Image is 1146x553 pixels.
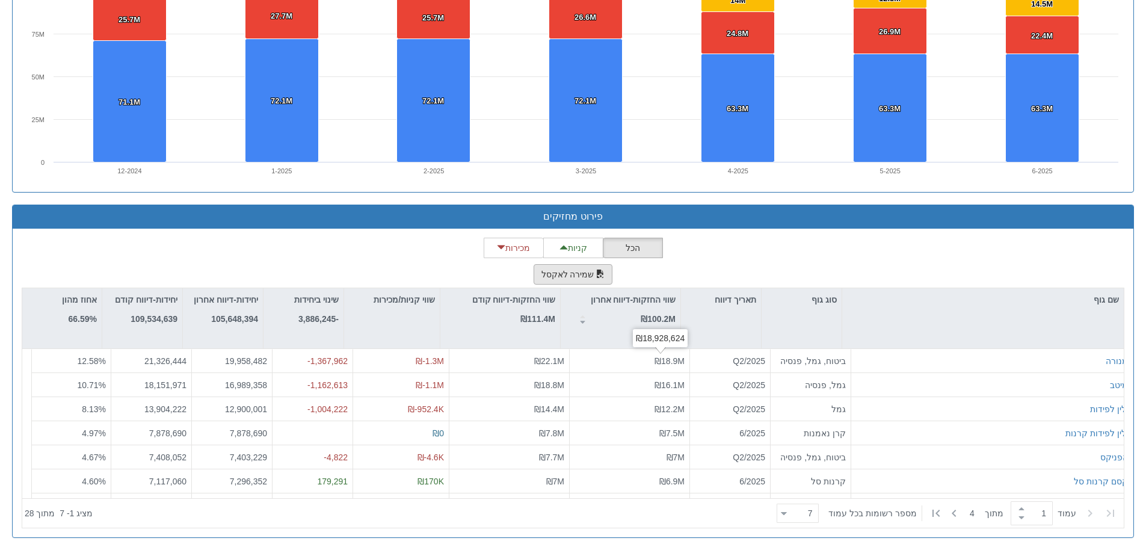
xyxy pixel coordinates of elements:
[772,500,1121,527] div: ‏ מתוך
[197,427,267,439] div: 7,878,690
[1100,451,1128,463] button: הפניקס
[271,167,292,175] text: 1-2025
[636,332,685,344] div: ₪18,928,624
[416,380,444,389] span: ₪-1.1M
[546,476,564,486] span: ₪7M
[277,451,348,463] div: -4,822
[37,355,106,367] div: 12.58 %
[131,314,177,324] strong: 109,534,639
[37,427,106,439] div: 4.97 %
[484,238,544,258] button: מכירות
[116,378,186,391] div: 18,151,971
[534,356,564,366] span: ₪22.1M
[197,403,267,415] div: 12,900,001
[828,507,917,519] span: ‏מספר רשומות בכל עמוד
[32,73,45,81] text: 50M
[534,380,564,389] span: ₪18.8M
[575,13,596,22] tspan: 26.6M
[197,475,267,487] div: 7,296,352
[344,288,440,311] div: שווי קניות/מכירות
[298,314,339,324] strong: -3,886,245
[116,451,186,463] div: 7,408,052
[520,314,555,324] strong: ₪111.4M
[880,167,901,175] text: 5-2025
[775,451,846,463] div: ביטוח, גמל, פנסיה
[197,355,267,367] div: 19,958,482
[62,293,97,306] p: אחוז מהון
[775,403,846,415] div: גמל
[1065,427,1128,439] button: ילין לפידות קרנות
[775,355,846,367] div: ביטוח, גמל, פנסיה
[641,314,676,324] strong: ₪100.2M
[727,29,748,38] tspan: 24.8M
[775,427,846,439] div: קרן נאמנות
[727,104,748,113] tspan: 63.3M
[472,293,555,306] p: שווי החזקות-דיווח קודם
[575,96,596,105] tspan: 72.1M
[879,104,901,113] tspan: 63.3M
[1110,378,1128,391] button: מיטב
[576,167,596,175] text: 3-2025
[762,288,842,311] div: סוג גוף
[277,355,348,367] div: -1,367,962
[1032,167,1052,175] text: 6-2025
[116,475,186,487] div: 7,117,060
[117,167,141,175] text: 12-2024
[539,428,564,437] span: ₪7.8M
[543,238,603,258] button: קניות
[211,314,258,324] strong: 105,648,394
[659,476,685,486] span: ₪6.9M
[1106,355,1128,367] div: מנורה
[417,452,444,462] span: ₪-4.6K
[433,428,444,437] span: ₪0
[277,475,348,487] div: 179,291
[119,97,140,107] tspan: 71.1M
[41,159,45,166] text: 0
[842,288,1124,311] div: שם גוף
[659,428,685,437] span: ₪7.5M
[775,475,846,487] div: קרנות סל
[970,507,985,519] span: 4
[32,31,45,38] text: 75M
[1031,104,1053,113] tspan: 63.3M
[1090,403,1128,415] button: ילין לפידות
[416,356,444,366] span: ₪-1.3M
[655,356,685,366] span: ₪18.9M
[681,288,761,311] div: תאריך דיווח
[37,451,106,463] div: 4.67 %
[695,378,765,391] div: Q2/2025
[534,264,613,285] button: שמירה לאקסל
[119,15,140,24] tspan: 25.7M
[277,403,348,415] div: -1,004,222
[294,293,339,306] p: שינוי ביחידות
[1031,31,1053,40] tspan: 22.4M
[408,404,444,413] span: ₪-952.4K
[695,451,765,463] div: Q2/2025
[534,404,564,413] span: ₪14.4M
[655,380,685,389] span: ₪16.1M
[1074,475,1128,487] button: קסם קרנות סל
[775,378,846,391] div: גמל, פנסיה
[417,476,444,486] span: ₪170K
[655,404,685,413] span: ₪12.2M
[115,293,177,306] p: יחידות-דיווח קודם
[277,378,348,391] div: -1,162,613
[32,116,45,123] text: 25M
[695,475,765,487] div: 6/2025
[194,293,258,306] p: יחידות-דיווח אחרון
[695,427,765,439] div: 6/2025
[591,293,676,306] p: שווי החזקות-דיווח אחרון
[422,96,444,105] tspan: 72.1M
[539,452,564,462] span: ₪7.7M
[37,378,106,391] div: 10.71 %
[667,452,685,462] span: ₪7M
[25,500,93,527] div: ‏מציג 1 - 7 ‏ מתוך 28
[22,211,1124,222] h3: פירוט מחזיקים
[603,238,663,258] button: הכל
[1058,507,1076,519] span: ‏עמוד
[728,167,748,175] text: 4-2025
